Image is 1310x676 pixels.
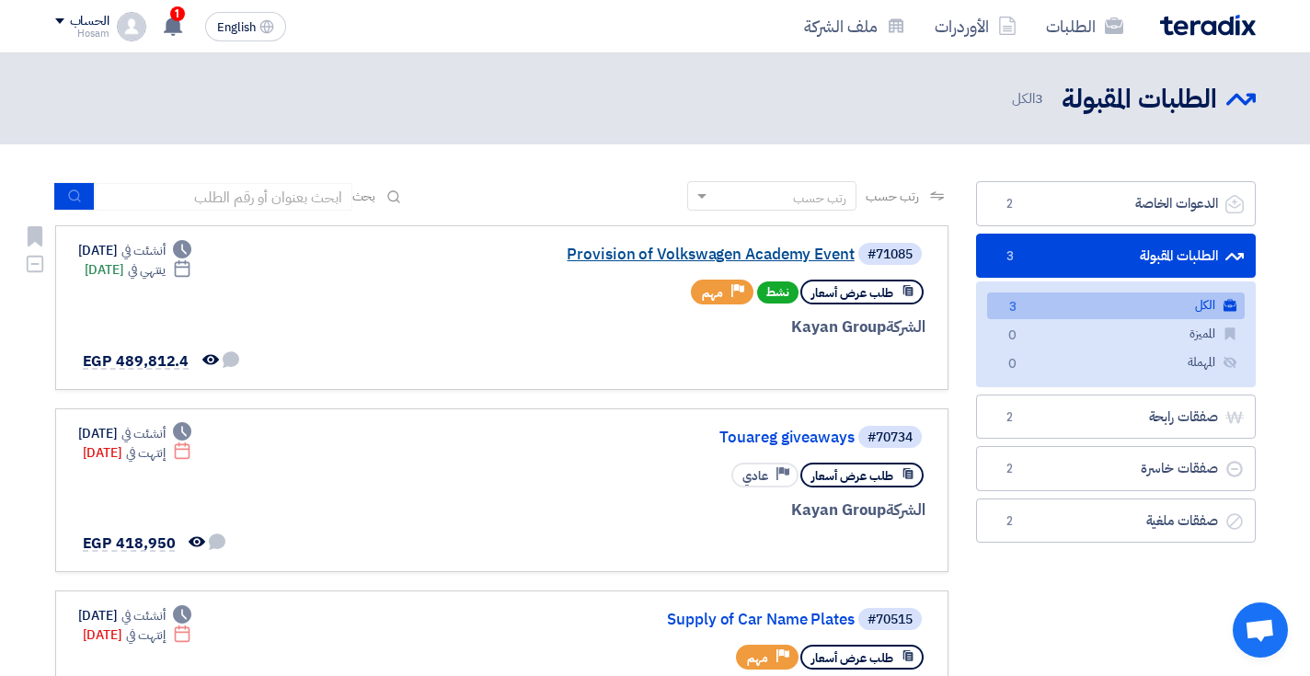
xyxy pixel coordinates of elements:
a: Touareg giveaways [487,430,855,446]
div: الحساب [70,14,109,29]
h2: الطلبات المقبولة [1062,82,1217,118]
div: #70515 [868,613,913,626]
span: ينتهي في [128,260,166,280]
span: أنشئت في [121,606,166,625]
span: 1 [170,6,185,21]
span: EGP 489,812.4 [83,350,190,372]
span: الشركة [886,498,925,521]
span: رتب حسب [866,187,918,206]
span: نشط [757,281,799,304]
span: English [217,21,256,34]
span: أنشئت في [121,424,166,443]
a: الأوردرات [920,5,1031,48]
span: 2 [999,512,1021,531]
img: Teradix logo [1160,15,1256,36]
a: الدعوات الخاصة2 [976,181,1256,226]
a: الكل [987,292,1245,319]
span: عادي [742,467,768,485]
span: 3 [1035,88,1043,109]
span: إنتهت في [126,625,166,645]
a: الطلبات المقبولة3 [976,234,1256,279]
span: 3 [1002,298,1024,317]
a: ملف الشركة [789,5,920,48]
span: EGP 418,950 [83,533,176,555]
span: الشركة [886,315,925,338]
div: رتب حسب [793,189,846,208]
div: #70734 [868,431,913,444]
button: English [205,12,286,41]
span: إنتهت في [126,443,166,463]
input: ابحث بعنوان أو رقم الطلب [95,183,352,211]
a: الطلبات [1031,5,1138,48]
a: Open chat [1233,602,1288,658]
div: [DATE] [78,241,192,260]
span: مهم [702,284,723,302]
span: 2 [999,408,1021,427]
a: المهملة [987,349,1245,376]
a: Provision of Volkswagen Academy Event [487,246,855,263]
a: Supply of Car Name Plates [487,612,855,628]
div: Hosam [55,29,109,39]
span: الكل [1012,88,1047,109]
div: [DATE] [83,443,192,463]
span: 2 [999,460,1021,478]
span: 2 [999,195,1021,213]
div: [DATE] [78,606,192,625]
span: أنشئت في [121,241,166,260]
div: Kayan Group [483,315,925,339]
div: Kayan Group [483,498,925,522]
span: طلب عرض أسعار [811,467,893,485]
span: 3 [999,247,1021,266]
span: 0 [1002,327,1024,346]
span: 0 [1002,355,1024,374]
div: #71085 [868,248,913,261]
div: [DATE] [83,625,192,645]
a: المميزة [987,321,1245,348]
a: صفقات رابحة2 [976,395,1256,440]
a: صفقات خاسرة2 [976,446,1256,491]
div: [DATE] [78,424,192,443]
a: صفقات ملغية2 [976,498,1256,544]
span: مهم [747,649,768,667]
span: بحث [352,187,376,206]
span: طلب عرض أسعار [811,284,893,302]
div: [DATE] [85,260,192,280]
img: profile_test.png [117,12,146,41]
span: طلب عرض أسعار [811,649,893,667]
